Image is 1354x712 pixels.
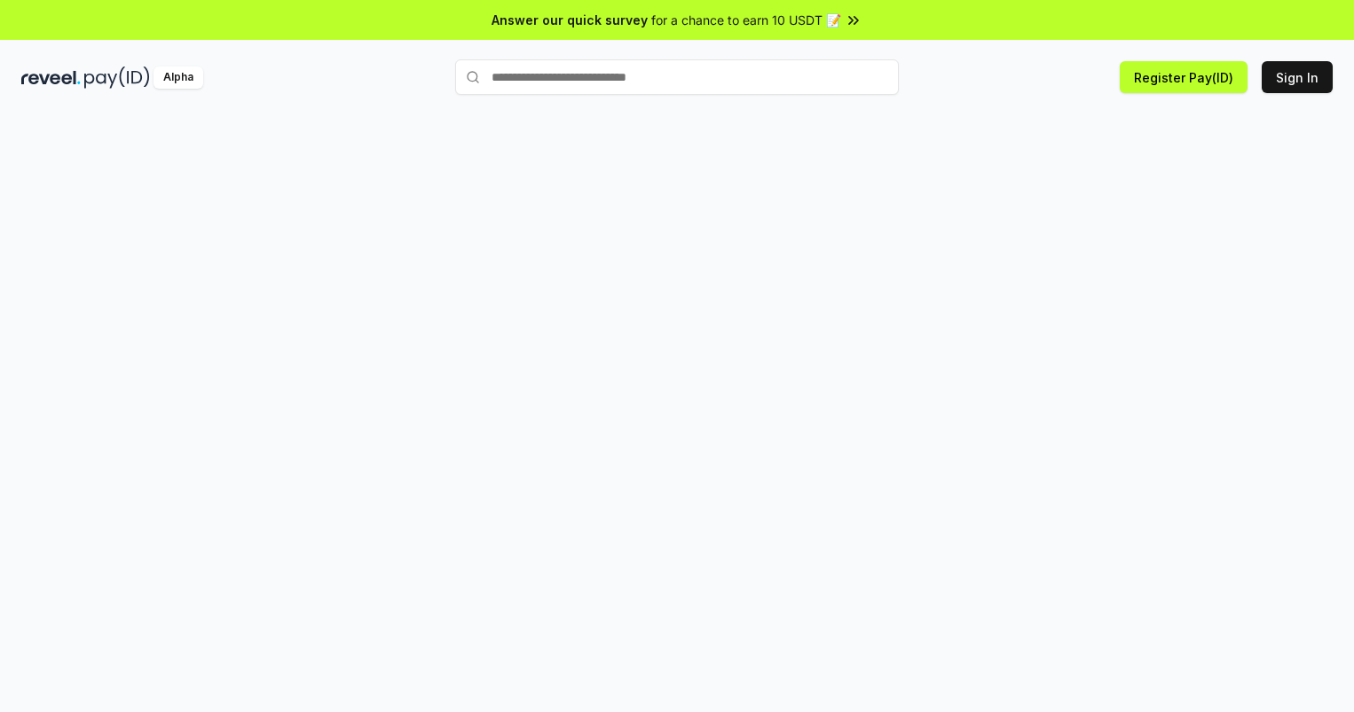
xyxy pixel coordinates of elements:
[1120,61,1248,93] button: Register Pay(ID)
[154,67,203,89] div: Alpha
[1262,61,1333,93] button: Sign In
[492,11,648,29] span: Answer our quick survey
[21,67,81,89] img: reveel_dark
[651,11,841,29] span: for a chance to earn 10 USDT 📝
[84,67,150,89] img: pay_id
